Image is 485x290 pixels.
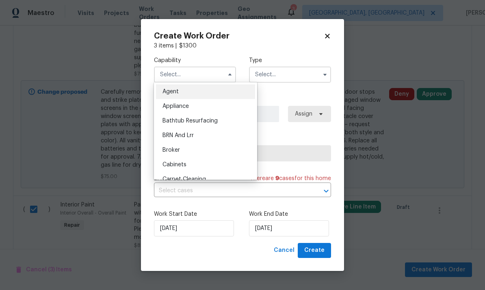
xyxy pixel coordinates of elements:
[154,32,324,40] h2: Create Work Order
[154,210,236,218] label: Work Start Date
[320,70,330,79] button: Show options
[275,176,279,181] span: 9
[154,185,308,197] input: Select cases
[274,245,294,256] span: Cancel
[249,220,329,236] input: M/D/YYYY
[225,70,235,79] button: Hide options
[162,103,189,109] span: Appliance
[295,110,312,118] span: Assign
[304,245,325,256] span: Create
[320,185,332,197] button: Open
[154,56,236,64] label: Capability
[271,243,298,258] button: Cancel
[162,118,218,124] span: Bathtub Resurfacing
[162,147,180,153] span: Broker
[162,89,179,95] span: Agent
[162,133,194,138] span: BRN And Lrr
[154,42,331,50] div: 3 items |
[154,67,236,83] input: Select...
[179,43,197,49] span: $ 1300
[154,220,234,236] input: M/D/YYYY
[249,56,331,64] label: Type
[162,176,206,182] span: Carpet Cleaning
[249,210,331,218] label: Work End Date
[298,243,331,258] button: Create
[162,162,186,168] span: Cabinets
[249,67,331,83] input: Select...
[250,174,331,183] span: There are case s for this home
